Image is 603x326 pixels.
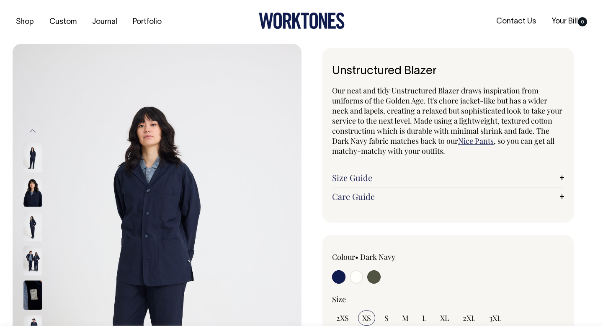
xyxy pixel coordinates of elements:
[23,280,42,310] img: dark-navy
[380,310,393,326] input: S
[26,122,39,141] button: Previous
[332,173,564,183] a: Size Guide
[485,310,506,326] input: 3XL
[336,313,349,323] span: 2XS
[548,15,590,28] a: Your Bill0
[362,313,371,323] span: XS
[398,310,413,326] input: M
[463,313,476,323] span: 2XL
[23,143,42,172] img: dark-navy
[436,310,454,326] input: XL
[23,246,42,275] img: dark-navy
[332,294,564,304] div: Size
[422,313,427,323] span: L
[402,313,409,323] span: M
[493,15,539,28] a: Contact Us
[129,15,165,29] a: Portfolio
[459,310,480,326] input: 2XL
[458,136,494,146] a: Nice Pants
[23,212,42,241] img: dark-navy
[440,313,449,323] span: XL
[332,85,562,146] span: Our neat and tidy Unstructured Blazer draws inspiration from uniforms of the Golden Age. It's cho...
[418,310,431,326] input: L
[384,313,389,323] span: S
[360,252,395,262] label: Dark Navy
[332,65,564,78] h1: Unstructured Blazer
[332,136,554,156] span: , so you can get all matchy-matchy with your outfits.
[13,15,37,29] a: Shop
[332,252,425,262] div: Colour
[489,313,502,323] span: 3XL
[358,310,375,326] input: XS
[46,15,80,29] a: Custom
[578,17,587,26] span: 0
[332,310,353,326] input: 2XS
[332,191,564,202] a: Care Guide
[89,15,121,29] a: Journal
[23,177,42,207] img: dark-navy
[355,252,358,262] span: •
